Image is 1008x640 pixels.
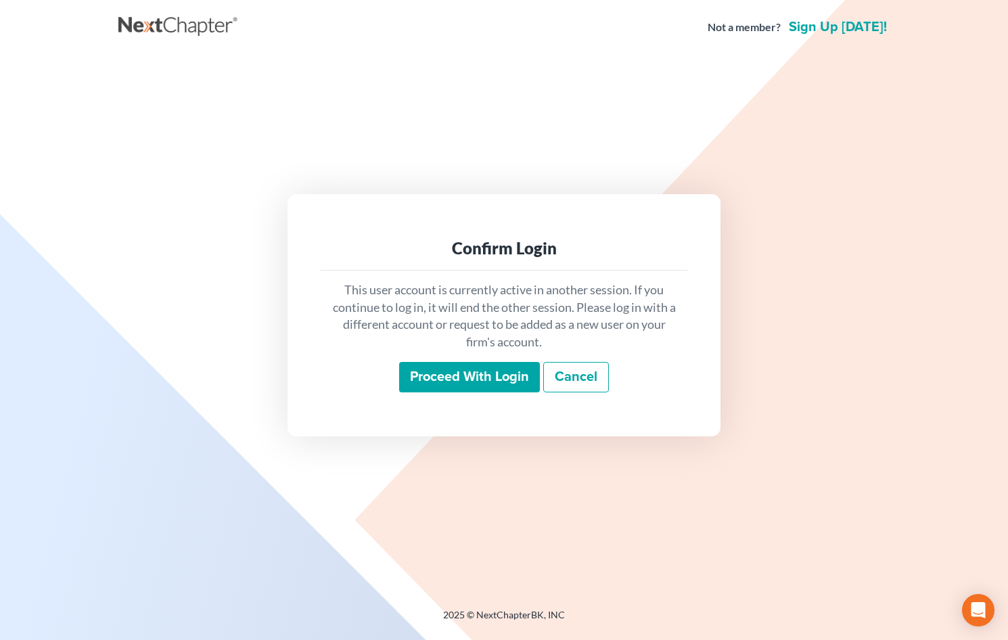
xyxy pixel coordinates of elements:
a: Sign up [DATE]! [786,20,890,34]
div: 2025 © NextChapterBK, INC [118,608,890,633]
a: Cancel [543,362,609,393]
div: Confirm Login [331,237,677,259]
strong: Not a member? [708,20,781,35]
input: Proceed with login [399,362,540,393]
p: This user account is currently active in another session. If you continue to log in, it will end ... [331,281,677,351]
div: Open Intercom Messenger [962,594,994,626]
